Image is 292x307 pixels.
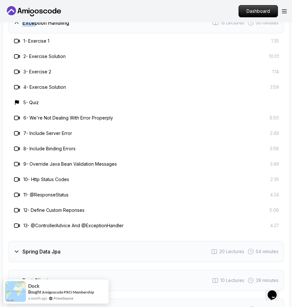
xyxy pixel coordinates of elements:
h3: 3 - Exercise 2 [23,69,51,75]
h3: 4 - Exercise Solution [23,84,66,90]
h3: 9 - Override Java Bean Validation Messages [23,161,117,167]
span: 3:08 [270,145,279,152]
span: 10:01 [269,53,279,60]
span: 3:59 [270,84,279,90]
h3: 5 - Quiz [23,99,39,106]
a: Dashboard [239,5,278,17]
span: 2:49 [270,130,279,137]
a: Amigoscode PRO Membership [42,290,94,295]
span: 54 minutes [256,248,279,255]
span: 20 Lectures [219,248,244,255]
button: Rest Client10 Lectures 39 minutes [8,270,284,291]
a: ProveSource [53,295,73,301]
h3: 6 - We're Not Dealing With Error Properply [23,115,113,121]
h3: Exception Handling [22,19,69,27]
span: 39 minutes [256,277,279,284]
span: 50 minutes [256,20,279,26]
h3: 12 - Define Custom Reponses [23,207,85,213]
span: Dock [28,283,39,289]
span: 3:49 [270,161,279,167]
span: 10 Lectures [220,277,244,284]
h3: Rest Client [22,277,48,284]
h3: 10 - Http Status Codes [23,176,69,183]
button: Open Menu [282,9,287,13]
span: Bought [28,289,41,295]
h3: 13 - @ControllerAdvice And @ExceptionHandler [23,222,124,229]
h3: 8 - Include Binding Errors [23,145,76,152]
span: 1:14 [272,69,279,75]
h3: Spring Data Jpa [22,248,61,255]
h3: 7 - Include Server Error [23,130,72,137]
button: Exception Handling13 Lectures 50 minutes [8,12,284,33]
span: 4:24 [270,192,279,198]
span: 1:35 [271,38,279,44]
span: 4:27 [270,222,279,229]
h3: 1 - Exercise 1 [23,38,49,44]
span: a month ago [28,295,47,301]
span: 13 Lectures [221,20,244,26]
h3: 11 - @ResponseStatus [23,192,69,198]
span: 2:35 [270,176,279,183]
h3: 2 - Exercise Solution [23,53,66,60]
button: Spring Data Jpa20 Lectures 54 minutes [8,241,284,262]
img: provesource social proof notification image [5,281,26,302]
span: 6:50 [270,115,279,121]
span: 5:06 [270,207,279,213]
iframe: chat widget [265,281,286,301]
